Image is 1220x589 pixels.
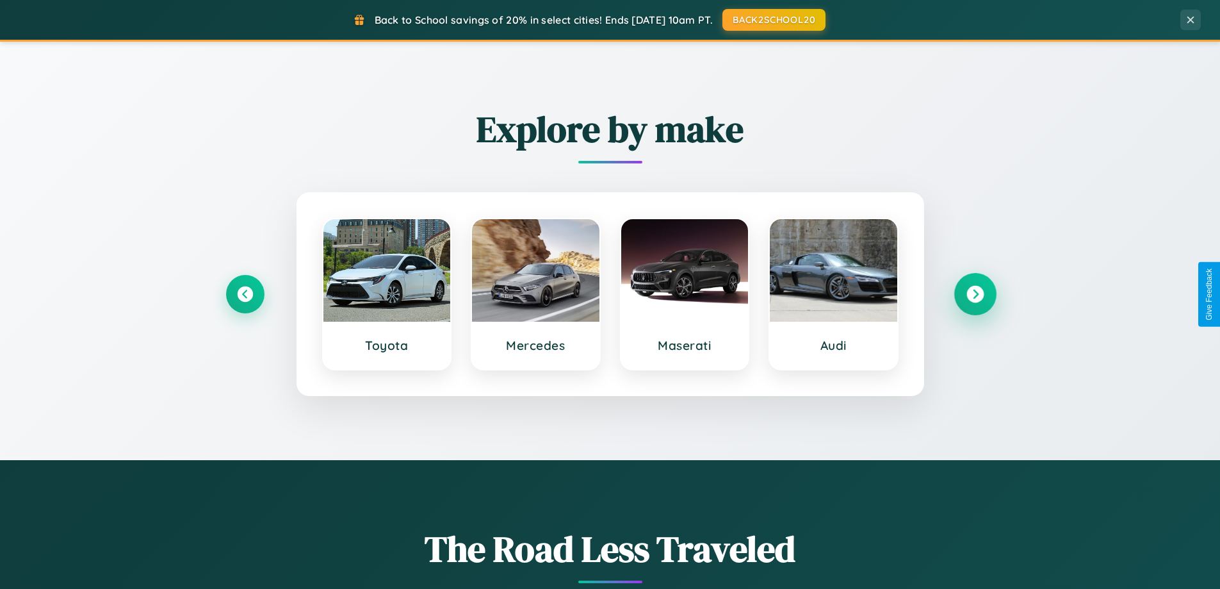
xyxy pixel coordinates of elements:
[336,338,438,353] h3: Toyota
[226,104,995,154] h2: Explore by make
[485,338,587,353] h3: Mercedes
[783,338,884,353] h3: Audi
[634,338,736,353] h3: Maserati
[375,13,713,26] span: Back to School savings of 20% in select cities! Ends [DATE] 10am PT.
[1205,269,1214,320] div: Give Feedback
[722,9,826,31] button: BACK2SCHOOL20
[226,524,995,574] h1: The Road Less Traveled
